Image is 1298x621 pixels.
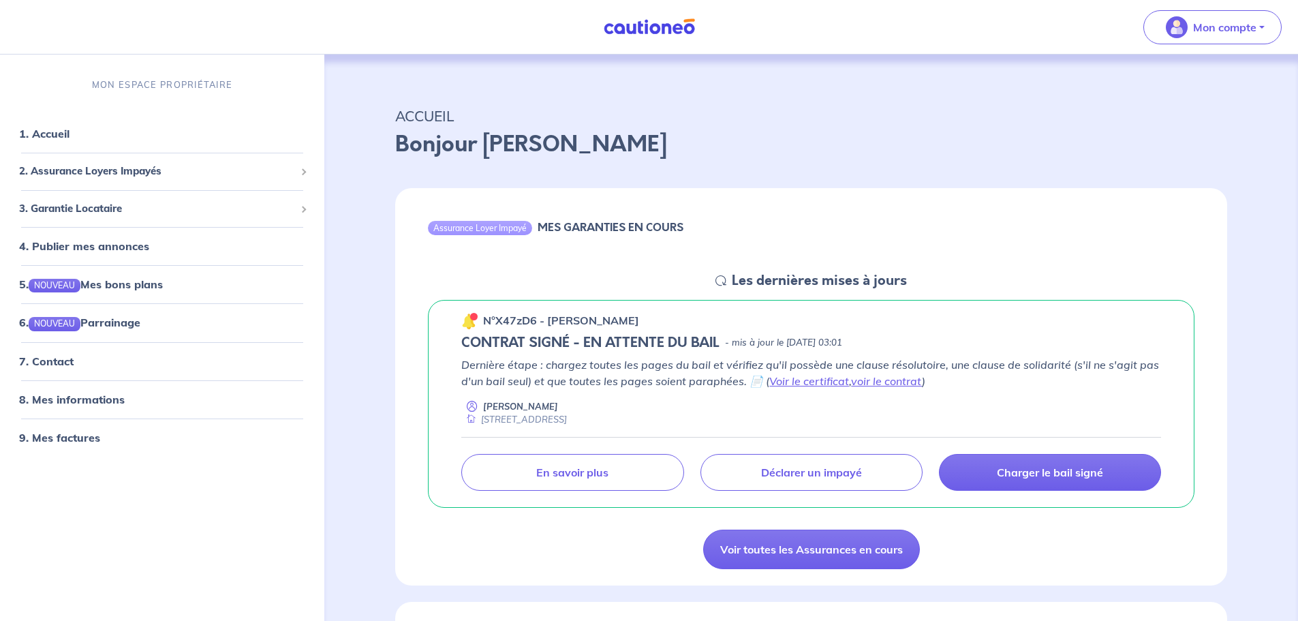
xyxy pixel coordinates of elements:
img: illu_account_valid_menu.svg [1166,16,1188,38]
a: 5.NOUVEAUMes bons plans [19,277,163,291]
div: 5.NOUVEAUMes bons plans [5,271,319,298]
a: 8. Mes informations [19,393,125,406]
a: Voir le certificat [769,374,849,388]
img: Cautioneo [598,18,700,35]
div: Assurance Loyer Impayé [428,221,532,234]
div: 2. Assurance Loyers Impayés [5,158,319,185]
a: 9. Mes factures [19,431,100,444]
p: Dernière étape : chargez toutes les pages du bail et vérifiez qu'il possède une clause résolutoir... [461,357,1161,389]
p: Charger le bail signé [997,466,1103,479]
h5: CONTRAT SIGNÉ - EN ATTENTE DU BAIL [461,335,720,351]
a: Charger le bail signé [939,454,1161,491]
p: MON ESPACE PROPRIÉTAIRE [92,78,232,91]
div: 3. Garantie Locataire [5,196,319,222]
div: 8. Mes informations [5,386,319,413]
a: En savoir plus [461,454,683,491]
div: 7. Contact [5,348,319,375]
h6: MES GARANTIES EN COURS [538,221,683,234]
div: 6.NOUVEAUParrainage [5,309,319,336]
span: 3. Garantie Locataire [19,201,295,217]
p: - mis à jour le [DATE] 03:01 [725,336,842,350]
a: Déclarer un impayé [700,454,923,491]
h5: Les dernières mises à jours [732,273,907,289]
p: Bonjour [PERSON_NAME] [395,128,1227,161]
img: 🔔 [461,313,478,329]
p: En savoir plus [536,466,608,479]
div: 1. Accueil [5,120,319,147]
div: [STREET_ADDRESS] [461,413,567,426]
div: 4. Publier mes annonces [5,232,319,260]
a: 7. Contact [19,354,74,368]
p: ACCUEIL [395,104,1227,128]
span: 2. Assurance Loyers Impayés [19,164,295,179]
p: Déclarer un impayé [761,466,862,479]
p: Mon compte [1193,19,1256,35]
p: n°X47zD6 - [PERSON_NAME] [483,312,639,329]
a: 6.NOUVEAUParrainage [19,316,140,329]
a: Voir toutes les Assurances en cours [703,530,920,569]
a: 1. Accueil [19,127,69,140]
a: voir le contrat [851,374,922,388]
p: [PERSON_NAME] [483,400,558,413]
div: state: CONTRACT-SIGNED, Context: NEW,MAYBE-CERTIFICATE,ALONE,LESSOR-DOCUMENTS [461,335,1161,351]
div: 9. Mes factures [5,424,319,451]
button: illu_account_valid_menu.svgMon compte [1143,10,1282,44]
a: 4. Publier mes annonces [19,239,149,253]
